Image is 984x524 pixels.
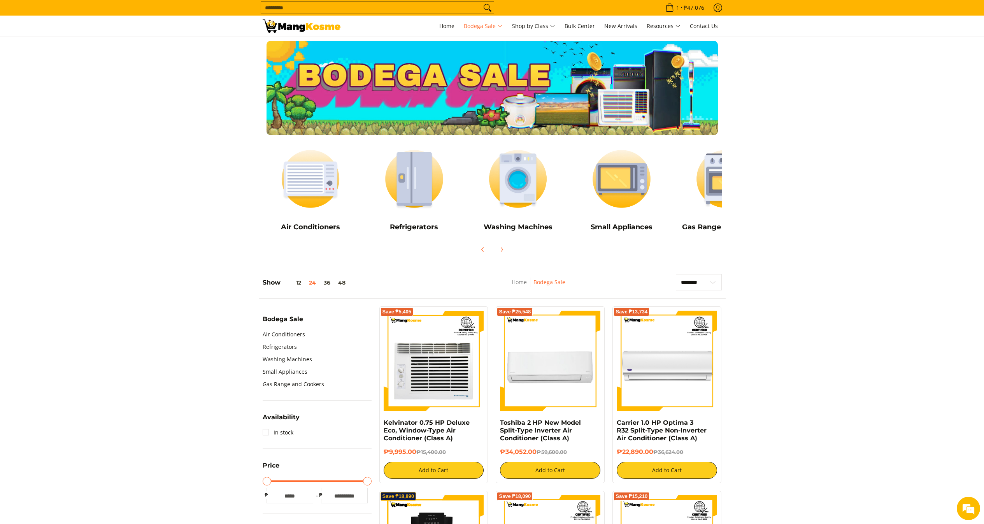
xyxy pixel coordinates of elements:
[643,16,684,37] a: Resources
[384,462,484,479] button: Add to Cart
[499,494,531,499] span: Save ₱18,090
[263,279,349,287] h5: Show
[263,366,307,378] a: Small Appliances
[500,311,600,411] img: Toshiba 2 HP New Model Split-Type Inverter Air Conditioner (Class A)
[617,448,717,456] h6: ₱22,890.00
[682,5,705,11] span: ₱47,076
[439,22,454,30] span: Home
[470,223,566,232] h5: Washing Machines
[604,22,637,30] span: New Arrivals
[481,2,494,14] button: Search
[512,21,555,31] span: Shop by Class
[647,21,681,31] span: Resources
[493,241,510,258] button: Next
[263,143,359,237] a: Air Conditioners Air Conditioners
[533,278,565,286] a: Bodega Sale
[663,4,707,12] span: •
[366,223,462,232] h5: Refrigerators
[561,16,599,37] a: Bulk Center
[382,494,414,499] span: Save ₱18,890
[500,419,581,442] a: Toshiba 2 HP New Model Split-Type Inverter Air Conditioner (Class A)
[512,278,527,286] a: Home
[574,143,670,215] img: Small Appliances
[384,448,484,456] h6: ₱9,995.00
[460,278,617,295] nav: Breadcrumbs
[617,311,717,411] img: Carrier 1.0 HP Optima 3 R32 Split-Type Non-Inverter Air Conditioner (Class A)
[366,143,462,215] img: Refrigerators
[499,309,531,314] span: Save ₱25,548
[281,280,305,286] button: 12
[263,462,279,475] summary: Open
[263,462,279,469] span: Price
[317,491,325,499] span: ₱
[384,311,484,411] img: Kelvinator 0.75 HP Deluxe Eco, Window-Type Air Conditioner (Class A)
[565,22,595,30] span: Bulk Center
[263,414,300,426] summary: Open
[617,462,717,479] button: Add to Cart
[320,280,334,286] button: 36
[464,21,503,31] span: Bodega Sale
[616,494,647,499] span: Save ₱15,210
[686,16,722,37] a: Contact Us
[500,448,600,456] h6: ₱34,052.00
[574,223,670,232] h5: Small Appliances
[263,223,359,232] h5: Air Conditioners
[416,449,446,455] del: ₱15,400.00
[263,316,303,322] span: Bodega Sale
[690,22,718,30] span: Contact Us
[500,462,600,479] button: Add to Cart
[263,378,324,390] a: Gas Range and Cookers
[460,16,507,37] a: Bodega Sale
[305,280,320,286] button: 24
[508,16,559,37] a: Shop by Class
[384,419,470,442] a: Kelvinator 0.75 HP Deluxe Eco, Window-Type Air Conditioner (Class A)
[263,353,312,366] a: Washing Machines
[537,449,567,455] del: ₱59,600.00
[263,316,303,328] summary: Open
[677,143,774,237] a: Cookers Gas Range and Cookers
[263,491,270,499] span: ₱
[263,414,300,420] span: Availability
[574,143,670,237] a: Small Appliances Small Appliances
[366,143,462,237] a: Refrigerators Refrigerators
[600,16,641,37] a: New Arrivals
[470,143,566,215] img: Washing Machines
[263,328,305,341] a: Air Conditioners
[470,143,566,237] a: Washing Machines Washing Machines
[348,16,722,37] nav: Main Menu
[382,309,412,314] span: Save ₱5,405
[677,223,774,232] h5: Gas Range and Cookers
[653,449,683,455] del: ₱36,624.00
[435,16,458,37] a: Home
[677,143,774,215] img: Cookers
[617,419,707,442] a: Carrier 1.0 HP Optima 3 R32 Split-Type Non-Inverter Air Conditioner (Class A)
[334,280,349,286] button: 48
[263,143,359,215] img: Air Conditioners
[263,426,293,439] a: In stock
[675,5,681,11] span: 1
[474,241,491,258] button: Previous
[616,309,647,314] span: Save ₱13,734
[263,341,297,353] a: Refrigerators
[263,19,340,33] img: Bodega Sale l Mang Kosme: Cost-Efficient &amp; Quality Home Appliances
